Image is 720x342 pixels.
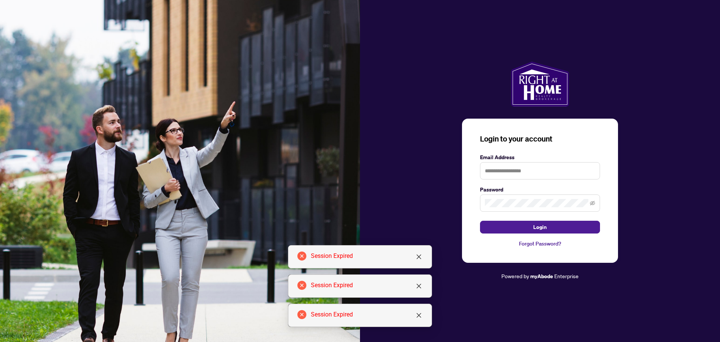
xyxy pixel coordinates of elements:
[501,273,529,279] span: Powered by
[533,221,547,233] span: Login
[480,185,600,194] label: Password
[311,310,423,319] div: Session Expired
[415,282,423,290] a: Close
[530,272,553,280] a: myAbode
[416,312,422,318] span: close
[590,200,595,206] span: eye-invisible
[297,310,306,319] span: close-circle
[480,240,600,248] a: Forgot Password?
[480,221,600,234] button: Login
[480,153,600,161] label: Email Address
[480,134,600,144] h3: Login to your account
[415,253,423,261] a: Close
[311,281,423,290] div: Session Expired
[415,311,423,319] a: Close
[416,254,422,260] span: close
[416,283,422,289] span: close
[554,273,579,279] span: Enterprise
[311,252,423,261] div: Session Expired
[297,281,306,290] span: close-circle
[511,62,569,107] img: ma-logo
[297,252,306,261] span: close-circle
